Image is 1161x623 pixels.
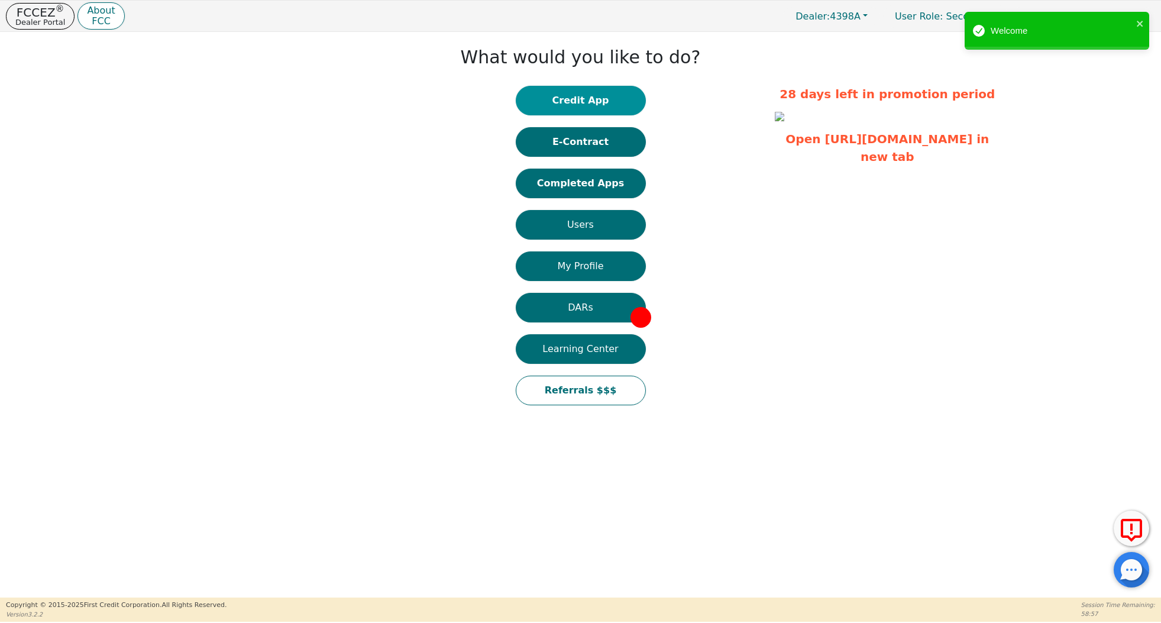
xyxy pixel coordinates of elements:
[516,334,646,364] button: Learning Center
[883,5,1008,28] p: Secondary
[6,610,227,619] p: Version 3.2.2
[783,7,880,25] button: Dealer:4398A
[6,601,227,611] p: Copyright © 2015- 2025 First Credit Corporation.
[461,47,701,68] h1: What would you like to do?
[775,112,784,121] img: f88a50dd-e44b-4327-865f-f358aba848ae
[1114,511,1149,546] button: Report Error to FCC
[87,17,115,26] p: FCC
[1136,17,1144,30] button: close
[161,601,227,609] span: All Rights Reserved.
[883,5,1008,28] a: User Role: Secondary
[516,86,646,115] button: Credit App
[1081,609,1155,618] p: 58:57
[795,11,861,22] span: 4398A
[15,7,65,18] p: FCCEZ
[991,24,1133,38] div: Welcome
[795,11,830,22] span: Dealer:
[516,210,646,240] button: Users
[516,127,646,157] button: E-Contract
[516,293,646,322] button: DARs
[785,132,989,164] a: Open [URL][DOMAIN_NAME] in new tab
[77,2,124,30] button: AboutFCC
[87,6,115,15] p: About
[6,3,75,30] button: FCCEZ®Dealer Portal
[1011,7,1155,25] button: 4398A:[PERSON_NAME]
[56,4,64,14] sup: ®
[516,251,646,281] button: My Profile
[775,85,1000,103] p: 28 days left in promotion period
[516,376,646,405] button: Referrals $$$
[895,11,943,22] span: User Role :
[516,169,646,198] button: Completed Apps
[15,18,65,26] p: Dealer Portal
[1081,601,1155,609] p: Session Time Remaining:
